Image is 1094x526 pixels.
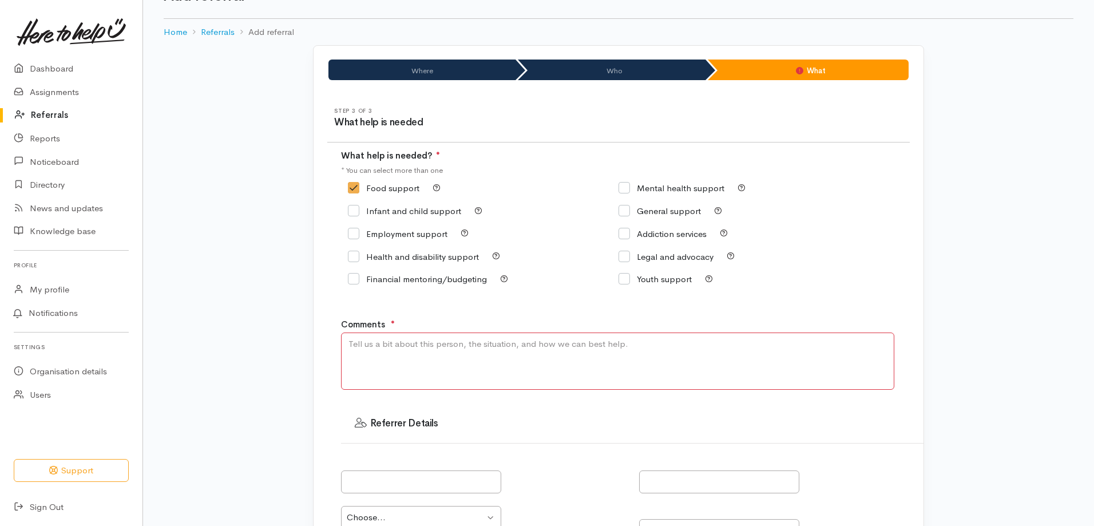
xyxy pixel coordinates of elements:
li: Who [518,60,705,80]
label: Food support [348,184,419,192]
label: Infant and child support [348,207,461,215]
h6: Settings [14,339,129,355]
h6: Step 3 of 3 [334,108,619,114]
a: Referrals [201,26,235,39]
label: Mental health support [619,184,724,192]
h3: Referrer Details [355,418,910,429]
sup: ● [391,318,395,326]
button: Support [14,459,129,483]
label: Employment support [348,230,447,238]
h3: What help is needed [334,117,619,128]
label: Legal and advocacy [619,252,714,261]
label: Comments [341,318,385,331]
label: Financial mentoring/budgeting [348,275,487,283]
label: Youth support [619,275,692,283]
nav: breadcrumb [164,19,1073,46]
li: What [708,60,909,80]
span: At least 1 option is required [436,150,440,161]
a: Home [164,26,187,39]
small: * You can select more than one [341,165,443,175]
sup: ● [436,149,440,157]
h6: Profile [14,258,129,273]
li: Where [328,60,516,80]
label: What help is needed? [341,149,440,163]
li: Add referral [235,26,294,39]
label: Addiction services [619,230,707,238]
label: General support [619,207,701,215]
label: Health and disability support [348,252,479,261]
